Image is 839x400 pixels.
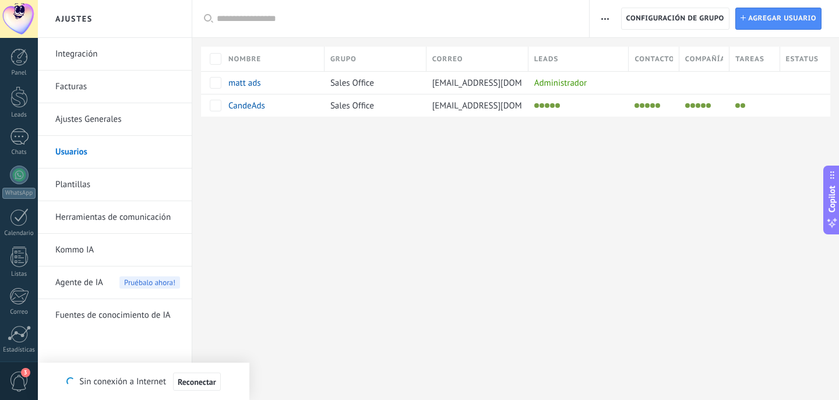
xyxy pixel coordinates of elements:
li: Agente de IA [38,266,192,299]
div: Estadísticas [2,346,36,354]
span: Nombre [228,54,261,65]
li: Exportar [706,103,711,108]
div: Chats [2,149,36,156]
div: Calendario [2,230,36,237]
span: matt ads [228,78,261,89]
li: Fuentes de conocimiento de IA [38,299,192,331]
a: Facturas [55,71,180,103]
span: Agente de IA [55,266,103,299]
span: Copilot [826,186,838,213]
div: Panel [2,69,36,77]
span: [EMAIL_ADDRESS][DOMAIN_NAME] [432,78,565,89]
li: Eliminar [701,103,706,108]
span: [EMAIL_ADDRESS][DOMAIN_NAME] [432,100,565,111]
li: Eliminar [550,103,555,108]
a: Agente de IA Pruébalo ahora! [55,266,180,299]
a: Herramientas de comunicación [55,201,180,234]
a: Fuentes de conocimiento de IA [55,299,180,332]
div: Sin conexión a Internet [66,372,220,391]
button: Configuración de grupo [621,8,729,30]
span: Configuración de grupo [626,8,724,29]
li: Integración [38,38,192,71]
li: Instalar [534,103,539,108]
span: 3 [21,368,30,377]
li: Facturas [38,71,192,103]
span: Grupo [330,54,357,65]
li: View [540,103,544,108]
div: Correo [2,308,36,316]
a: Agregar usuario [735,8,822,30]
span: CandeAds [228,100,265,111]
span: Pruébalo ahora! [119,276,180,289]
li: Editar [545,103,549,108]
span: Tareas [735,54,764,65]
div: Leads [2,111,36,119]
li: Usuarios [38,136,192,169]
span: Agregar usuario [748,8,816,29]
li: Instalar [634,103,639,108]
li: Instalar [685,103,690,108]
li: Eliminar [741,103,745,108]
a: Kommo IA [55,234,180,266]
li: Ajustes Generales [38,103,192,136]
a: Plantillas [55,169,180,201]
li: Kommo IA [38,234,192,266]
a: Integración [55,38,180,71]
span: Sales Office [330,100,374,111]
li: Exportar [655,103,660,108]
div: Listas [2,271,36,278]
li: View [690,103,695,108]
li: Exportar [555,103,560,108]
li: View [640,103,644,108]
span: Estatus [786,54,819,65]
div: Sales Office [325,94,421,117]
div: WhatsApp [2,188,36,199]
button: Reconectar [173,373,221,391]
span: Compañías [685,54,723,65]
span: Leads [534,54,559,65]
li: Editar [735,103,740,108]
a: Usuarios [55,136,180,169]
li: Eliminar [650,103,655,108]
span: Correo [432,54,463,65]
li: Plantillas [38,169,192,201]
li: Editar [696,103,700,108]
a: Ajustes Generales [55,103,180,136]
div: Sales Office [325,72,421,94]
li: Herramientas de comunicación [38,201,192,234]
span: Reconectar [178,378,216,386]
span: Sales Office [330,78,374,89]
li: Editar [645,103,650,108]
span: Contactos [634,54,672,65]
div: Administrador [528,72,623,94]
